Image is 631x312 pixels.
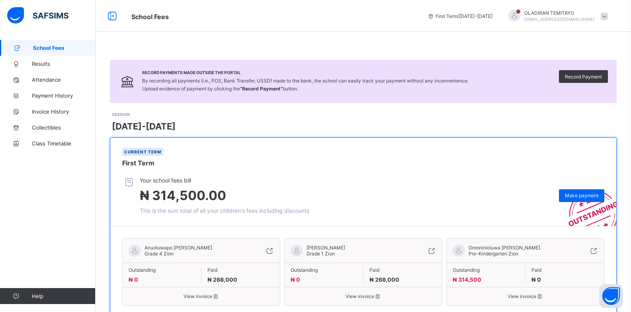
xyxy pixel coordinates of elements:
span: ₦ 0 [129,276,138,283]
span: School Fees [131,13,169,21]
button: Open asap [599,284,623,308]
span: ₦ 268,000 [207,276,237,283]
span: Paid [207,267,274,273]
span: First Term [122,159,154,167]
span: Results [32,61,96,67]
span: School Fees [33,45,96,51]
span: View invoice [291,293,436,299]
b: “Record Payment” [240,86,283,92]
span: Your school fees bill [140,177,309,184]
span: Grade 1 Zion [307,251,335,257]
span: Grade 4 Zion [145,251,174,257]
span: SESSION [112,112,130,117]
span: Record Payments Made Outside the Portal [142,70,469,75]
span: Help [32,293,95,299]
span: Paid [531,267,598,273]
span: [PERSON_NAME] [307,245,345,251]
span: ₦ 268,000 [369,276,399,283]
span: View invoice [453,293,598,299]
img: outstanding-stamp.3c148f88c3ebafa6da95868fa43343a1.svg [559,181,616,226]
span: Anuoluwapo [PERSON_NAME] [145,245,212,251]
span: This is the sum total of all your children's fees including discounts [140,207,309,214]
span: Record Payment [565,74,602,80]
span: Collectibles [32,124,96,131]
span: Class Timetable [32,140,96,147]
span: Payment History [32,92,96,99]
span: Outstanding [129,267,195,273]
span: By recording all payments (i.e., POS, Bank Transfer, USSD) made to the bank, the school can easil... [142,78,469,92]
span: Outstanding [453,267,519,273]
span: Omoninioluwa [PERSON_NAME] [469,245,540,251]
div: OLADIRANTEMITAYO [500,10,612,23]
span: ₦ 0 [291,276,300,283]
span: [DATE]-[DATE] [112,121,176,131]
span: session/term information [428,13,492,19]
span: [EMAIL_ADDRESS][DOMAIN_NAME] [524,17,595,22]
span: Outstanding [291,267,357,273]
span: ₦ 314,500 [453,276,481,283]
span: Invoice History [32,108,96,115]
span: ₦ 314,500.00 [140,188,226,203]
span: OLADIRAN TEMITAYO [524,10,595,16]
span: Pre-Kindergarten Zion [469,251,518,257]
span: ₦ 0 [531,276,541,283]
span: Make payment [565,192,598,198]
span: Attendance [32,77,96,83]
img: safsims [7,7,68,24]
span: Paid [369,267,436,273]
span: View invoice [129,293,274,299]
span: Current term [124,149,161,154]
